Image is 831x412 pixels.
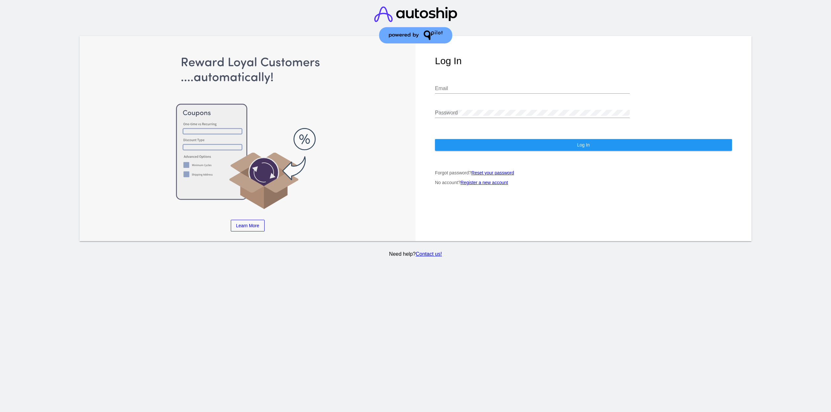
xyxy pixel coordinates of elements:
[99,55,396,210] img: Apply Coupons Automatically to Scheduled Orders with QPilot
[231,220,265,231] a: Learn More
[577,142,590,147] span: Log In
[236,223,259,228] span: Learn More
[461,180,508,185] a: Register a new account
[435,170,732,175] p: Forgot password?
[435,86,630,91] input: Email
[471,170,514,175] a: Reset your password
[415,251,442,257] a: Contact us!
[435,139,732,151] button: Log In
[435,55,732,66] h1: Log In
[79,251,752,257] p: Need help?
[435,180,732,185] p: No account?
